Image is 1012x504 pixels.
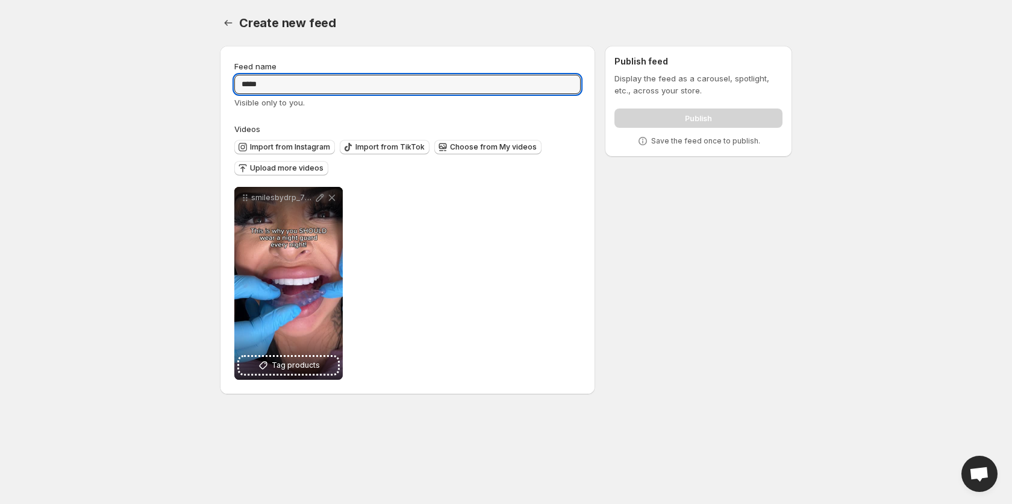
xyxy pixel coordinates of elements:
[614,55,782,68] h2: Publish feed
[434,140,542,154] button: Choose from My videos
[651,136,760,146] p: Save the feed once to publish.
[250,142,330,152] span: Import from Instagram
[614,72,782,96] p: Display the feed as a carousel, spotlight, etc., across your store.
[239,357,338,374] button: Tag products
[234,140,335,154] button: Import from Instagram
[239,16,336,30] span: Create new feed
[220,14,237,31] button: Settings
[234,61,276,71] span: Feed name
[272,359,320,371] span: Tag products
[234,124,260,134] span: Videos
[961,456,998,492] a: Open chat
[355,142,425,152] span: Import from TikTok
[251,193,314,203] p: smilesbydrp_7515153048151346478
[234,187,343,380] div: smilesbydrp_7515153048151346478Tag products
[234,98,305,107] span: Visible only to you.
[250,163,323,173] span: Upload more videos
[450,142,537,152] span: Choose from My videos
[234,161,328,175] button: Upload more videos
[340,140,429,154] button: Import from TikTok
